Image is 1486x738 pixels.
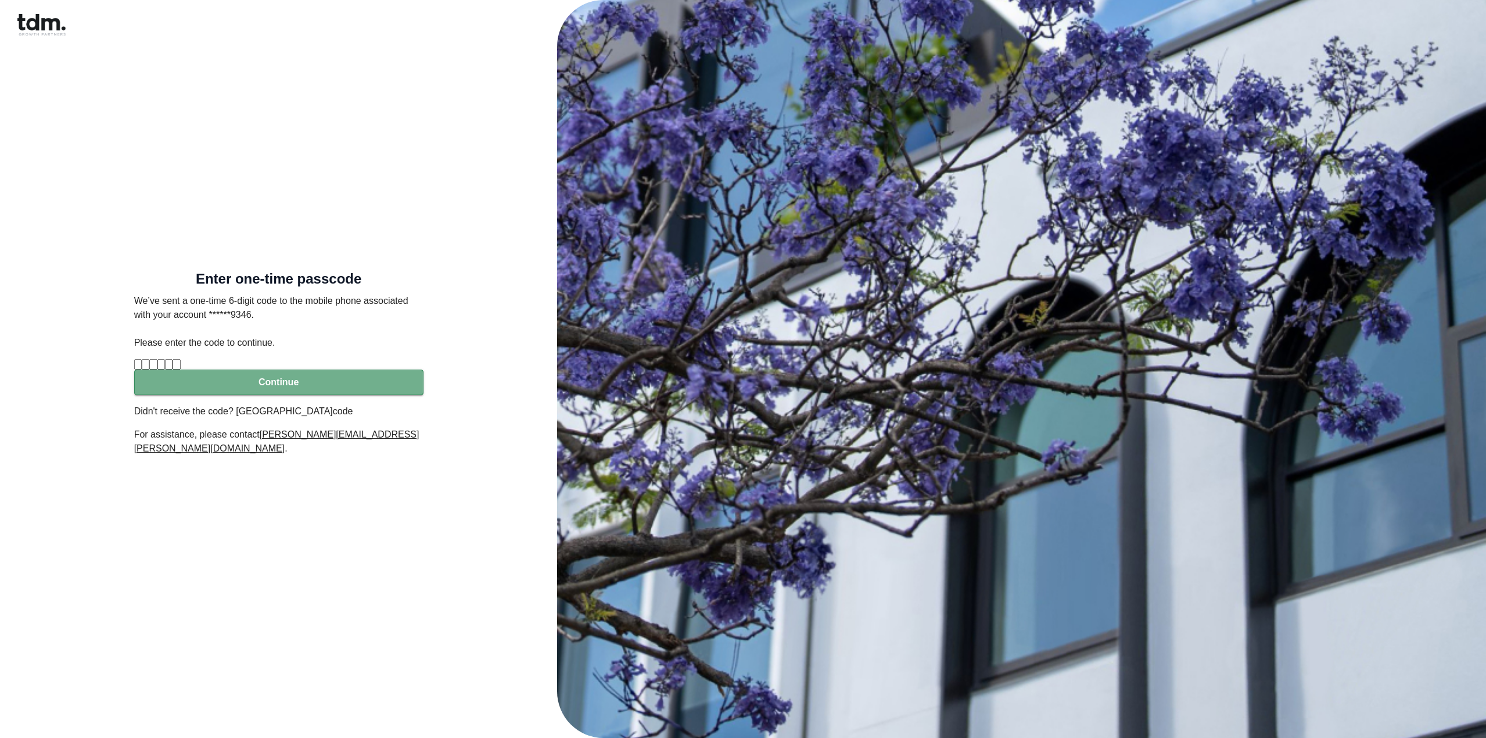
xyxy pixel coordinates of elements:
[134,404,423,418] p: Didn't receive the code? [GEOGRAPHIC_DATA]
[134,370,423,395] button: Continue
[165,359,173,370] input: Digit 5
[134,294,423,350] p: We’ve sent a one-time 6-digit code to the mobile phone associated with your account ******9346. P...
[134,429,419,453] u: [PERSON_NAME][EMAIL_ADDRESS][PERSON_NAME][DOMAIN_NAME]
[134,359,142,370] input: Please enter verification code. Digit 1
[333,406,353,416] a: code
[149,359,157,370] input: Digit 3
[134,273,423,285] h5: Enter one-time passcode
[173,359,180,370] input: Digit 6
[157,359,165,370] input: Digit 4
[134,428,423,456] p: For assistance, please contact .
[142,359,149,370] input: Digit 2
